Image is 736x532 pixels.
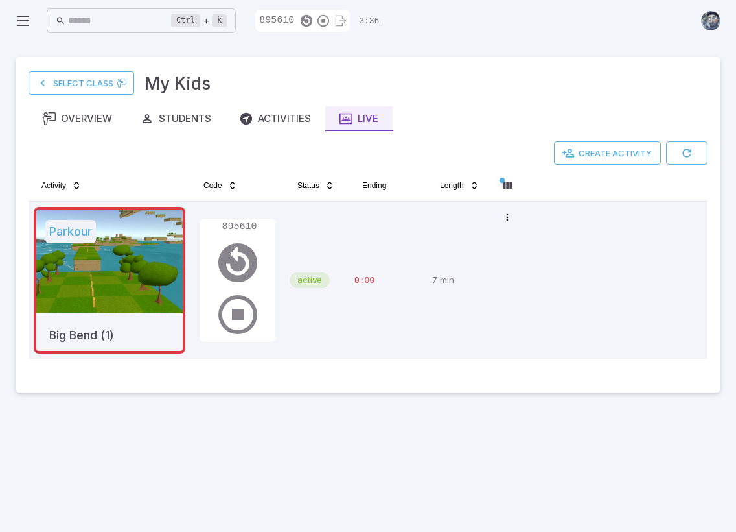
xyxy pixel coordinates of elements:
span: Status [297,180,319,191]
button: Resend Code [298,11,315,30]
kbd: k [212,14,227,27]
h5: Big Bend (1) [49,313,114,345]
p: Time Remaining [354,274,419,287]
span: Length [440,180,464,191]
div: Live [339,112,378,126]
span: active [290,274,330,287]
h3: My Kids [144,70,211,96]
div: Overview [43,112,112,126]
button: End Activity [315,11,332,30]
div: Join Code - Students can join by entering this code [200,219,275,342]
button: Leave Activity [332,11,349,30]
button: End Activity [213,289,262,341]
p: 895610 [255,14,294,28]
button: Code [196,175,246,196]
div: + [171,13,227,29]
button: Status [290,175,343,196]
p: 895610 [218,220,257,234]
p: Time Remaining [359,15,379,28]
h5: Parkour [45,220,96,243]
button: Activity [34,175,89,196]
button: Resend Code [213,237,262,289]
div: Join Code - Students can join by entering this code [255,10,350,32]
a: Select Class [29,71,134,95]
kbd: Ctrl [171,14,200,27]
button: Create Activity [554,141,661,165]
button: Ending [354,175,394,196]
button: Column visibility [497,175,518,196]
p: 7 min [432,207,487,354]
button: Length [432,175,487,196]
span: Ending [362,180,386,191]
img: andrew.jpg [701,11,720,30]
div: Activities [240,112,311,126]
span: Code [203,180,222,191]
div: Students [141,112,211,126]
span: Activity [41,180,66,191]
